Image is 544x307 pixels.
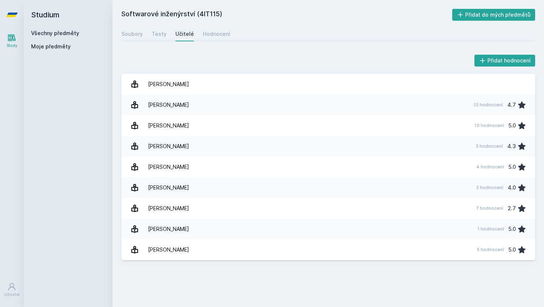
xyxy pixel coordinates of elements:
h2: Softwarové inženýrství (4IT115) [121,9,452,21]
div: Uživatel [4,292,20,297]
div: 4.0 [508,180,516,195]
div: 2.7 [508,201,516,216]
a: [PERSON_NAME] [121,74,535,95]
a: [PERSON_NAME] 5 hodnocení 5.0 [121,239,535,260]
div: 10 hodnocení [473,102,503,108]
div: [PERSON_NAME] [148,201,189,216]
div: Soubory [121,30,143,38]
div: [PERSON_NAME] [148,222,189,236]
div: 4 hodnocení [476,164,504,170]
div: 4.7 [507,98,516,112]
a: Soubory [121,27,143,41]
a: [PERSON_NAME] 4 hodnocení 5.0 [121,157,535,177]
a: [PERSON_NAME] 2 hodnocení 4.0 [121,177,535,198]
div: 5.0 [508,160,516,174]
a: Hodnocení [203,27,230,41]
div: 3 hodnocení [476,143,503,149]
a: [PERSON_NAME] 3 hodnocení 4.3 [121,136,535,157]
a: [PERSON_NAME] 10 hodnocení 5.0 [121,115,535,136]
a: Study [1,30,22,52]
div: [PERSON_NAME] [148,98,189,112]
div: Učitelé [175,30,194,38]
button: Přidat do mých předmětů [452,9,535,21]
div: 2 hodnocení [476,185,503,191]
a: Testy [152,27,167,41]
a: [PERSON_NAME] 1 hodnocení 5.0 [121,219,535,239]
div: [PERSON_NAME] [148,242,189,257]
div: 10 hodnocení [474,123,504,129]
div: [PERSON_NAME] [148,160,189,174]
button: Přidat hodnocení [474,55,535,66]
div: Study [7,43,17,48]
div: [PERSON_NAME] [148,180,189,195]
div: 5 hodnocení [477,247,504,253]
div: [PERSON_NAME] [148,77,189,92]
div: 5.0 [508,242,516,257]
div: 5.0 [508,222,516,236]
a: Uživatel [1,279,22,301]
div: [PERSON_NAME] [148,139,189,154]
div: Hodnocení [203,30,230,38]
div: Testy [152,30,167,38]
a: [PERSON_NAME] 7 hodnocení 2.7 [121,198,535,219]
div: 4.3 [507,139,516,154]
span: Moje předměty [31,43,71,50]
div: 7 hodnocení [476,205,503,211]
a: Učitelé [175,27,194,41]
div: [PERSON_NAME] [148,118,189,133]
div: 5.0 [508,118,516,133]
div: 1 hodnocení [477,226,504,232]
a: [PERSON_NAME] 10 hodnocení 4.7 [121,95,535,115]
a: Všechny předměty [31,30,79,36]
